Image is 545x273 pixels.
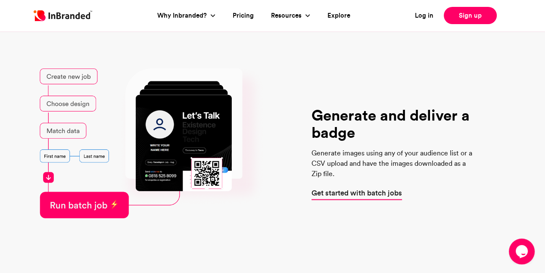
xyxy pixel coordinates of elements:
a: Resources [271,11,304,21]
a: Why Inbranded? [157,11,209,21]
h6: Generate and deliver a badge [311,107,475,142]
a: Get started with batch jobs [311,187,402,198]
a: Pricing [233,11,254,21]
a: Sign up [444,7,497,24]
a: Explore [327,11,350,21]
p: Generate images using any of your audience list or a CSV upload and have the images downloaded as... [311,148,475,179]
img: Inbranded [34,10,92,21]
a: Log in [415,11,433,21]
iframe: chat widget [509,239,536,264]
